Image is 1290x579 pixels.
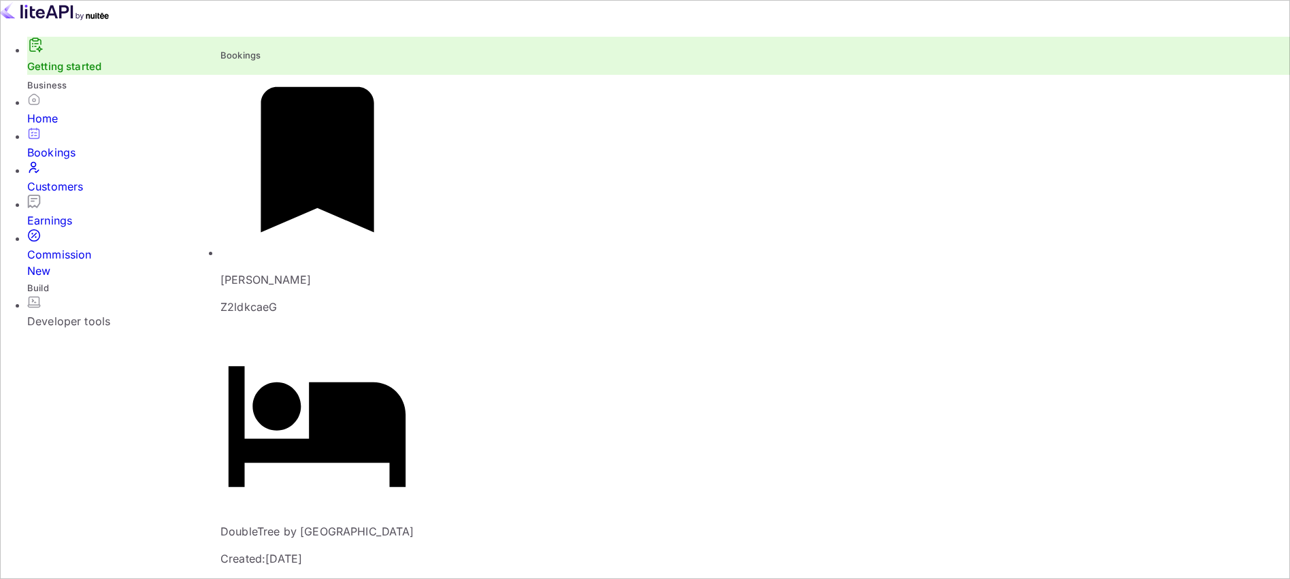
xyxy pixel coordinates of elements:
a: Home [27,93,1290,127]
div: Earnings [27,212,1290,229]
a: CommissionNew [27,229,1290,279]
p: DoubleTree by [GEOGRAPHIC_DATA] [220,326,414,540]
a: Getting started [27,60,101,73]
span: Build [27,282,49,293]
a: Earnings [27,195,1290,229]
div: Developer tools [27,313,1290,329]
div: Commission [27,246,1290,279]
div: Getting started [27,37,1290,75]
div: Bookings [27,144,1290,161]
span: Business [27,80,67,90]
p: Created: [DATE] [220,550,414,567]
div: Home [27,110,1290,127]
p: [PERSON_NAME] [220,271,414,288]
span: Bookings [220,50,261,61]
span: Z2ldkcaeG [220,300,277,314]
a: Customers [27,161,1290,195]
div: Customers [27,178,1290,195]
div: New [27,263,1290,279]
a: Bookings [27,127,1290,161]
